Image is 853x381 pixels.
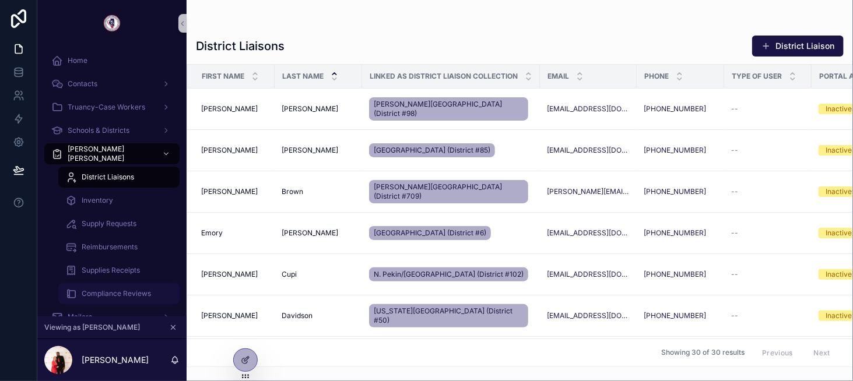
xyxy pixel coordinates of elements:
a: [GEOGRAPHIC_DATA] (District #6) [369,226,491,240]
a: [PERSON_NAME][EMAIL_ADDRESS][DOMAIN_NAME] [547,187,630,196]
a: [GEOGRAPHIC_DATA] (District #85) [369,143,495,157]
span: -- [731,187,738,196]
span: Showing 30 of 30 results [661,348,745,358]
span: [PERSON_NAME] [201,311,258,320]
span: Linked as district liaison collection [370,72,518,81]
span: [PERSON_NAME] [282,228,338,238]
a: [PHONE_NUMBER] [644,228,717,238]
div: scrollable content [37,47,187,316]
a: Davidson [282,311,355,320]
a: [PERSON_NAME] [201,146,268,155]
span: Contacts [68,79,97,89]
a: [PERSON_NAME] [282,104,355,114]
a: [PERSON_NAME] [201,270,268,279]
span: -- [731,311,738,320]
a: [PHONE_NUMBER] [644,104,717,114]
span: [GEOGRAPHIC_DATA] (District #85) [374,146,490,155]
a: [PERSON_NAME][GEOGRAPHIC_DATA] (District #709) [369,180,528,203]
span: Mailers [68,312,92,322]
div: Inactive [826,104,852,114]
span: Supply Requests [82,219,136,228]
a: [PHONE_NUMBER] [644,146,717,155]
a: [EMAIL_ADDRESS][DOMAIN_NAME] [547,228,630,238]
a: District Liaisons [58,167,180,188]
a: [GEOGRAPHIC_DATA] (District #6) [369,224,533,242]
button: District Liaison [752,36,844,57]
a: [PHONE_NUMBER] [644,146,706,155]
a: Brown [282,187,355,196]
a: N. Pekin/[GEOGRAPHIC_DATA] (District #102) [369,267,528,281]
a: [PHONE_NUMBER] [644,311,706,320]
a: [EMAIL_ADDRESS][DOMAIN_NAME] [547,311,630,320]
span: [PERSON_NAME] [201,104,258,114]
div: Inactive [826,311,852,321]
a: [PERSON_NAME] [282,146,355,155]
a: Schools & Districts [44,120,180,141]
span: Emory [201,228,223,238]
a: [EMAIL_ADDRESS][DOMAIN_NAME] [547,104,630,114]
span: Schools & Districts [68,126,129,135]
div: Inactive [826,145,852,156]
div: Inactive [826,269,852,280]
a: Compliance Reviews [58,283,180,304]
a: -- [731,104,805,114]
a: [PERSON_NAME] [201,311,268,320]
a: Truancy-Case Workers [44,97,180,118]
a: [PERSON_NAME] [PERSON_NAME] [44,143,180,164]
span: -- [731,104,738,114]
a: -- [731,270,805,279]
span: -- [731,146,738,155]
a: [PHONE_NUMBER] [644,104,706,114]
span: [PERSON_NAME] [282,104,338,114]
img: App logo [103,14,121,33]
span: Reimbursements [82,242,138,252]
p: [PERSON_NAME] [82,354,149,366]
div: Inactive [826,186,852,197]
span: [PERSON_NAME] [PERSON_NAME] [68,144,153,163]
a: [US_STATE][GEOGRAPHIC_DATA] (District #50) [369,304,528,327]
span: [PERSON_NAME] [201,146,258,155]
a: Mailers [44,306,180,327]
a: Cupi [282,270,355,279]
a: [PHONE_NUMBER] [644,270,717,279]
a: [EMAIL_ADDRESS][DOMAIN_NAME] [547,146,630,155]
a: Inventory [58,190,180,211]
a: [PERSON_NAME] [282,228,355,238]
span: [PERSON_NAME] [282,146,338,155]
span: [PERSON_NAME][GEOGRAPHIC_DATA] (District #98) [374,100,524,118]
span: Type of User [732,72,782,81]
a: [PHONE_NUMBER] [644,187,717,196]
span: [PERSON_NAME][GEOGRAPHIC_DATA] (District #709) [374,182,524,201]
a: -- [731,311,805,320]
a: [PERSON_NAME] [201,187,268,196]
span: Viewing as [PERSON_NAME] [44,323,140,332]
span: Davidson [282,311,313,320]
a: -- [731,146,805,155]
span: [US_STATE][GEOGRAPHIC_DATA] (District #50) [374,306,524,325]
a: N. Pekin/[GEOGRAPHIC_DATA] (District #102) [369,265,533,284]
a: [EMAIL_ADDRESS][DOMAIN_NAME] [547,270,630,279]
a: [GEOGRAPHIC_DATA] (District #85) [369,141,533,160]
h1: District Liaisons [196,38,285,54]
span: District Liaisons [82,172,134,182]
span: Brown [282,187,303,196]
a: [PHONE_NUMBER] [644,228,706,238]
a: Supply Requests [58,213,180,234]
span: Truancy-Case Workers [68,103,145,112]
span: Supplies Receipts [82,266,140,275]
div: Inactive [826,228,852,238]
a: [PERSON_NAME][GEOGRAPHIC_DATA] (District #98) [369,95,533,123]
a: Supplies Receipts [58,260,180,281]
a: -- [731,187,805,196]
a: Emory [201,228,268,238]
span: [GEOGRAPHIC_DATA] (District #6) [374,228,486,238]
span: Cupi [282,270,297,279]
span: Home [68,56,87,65]
a: Reimbursements [58,237,180,257]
